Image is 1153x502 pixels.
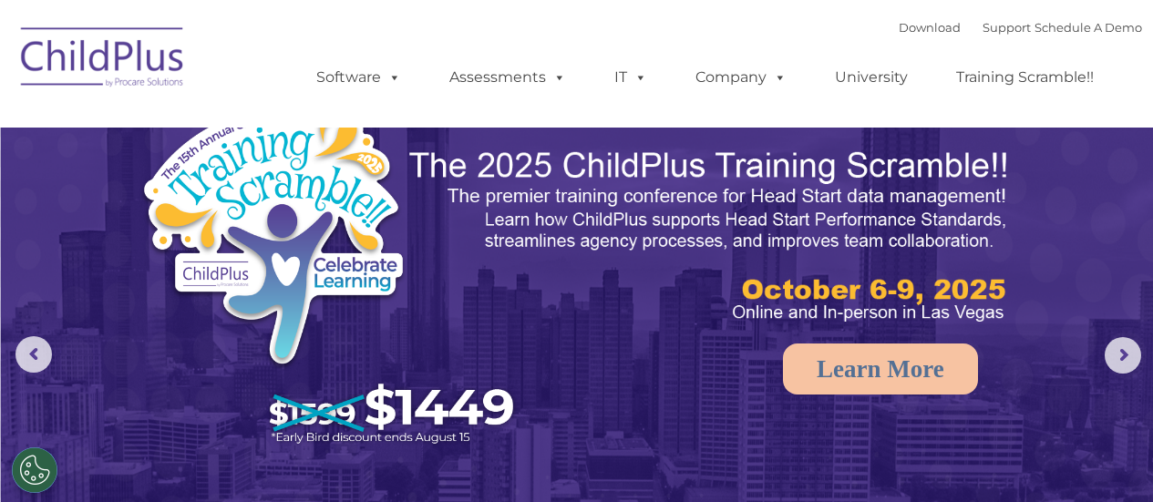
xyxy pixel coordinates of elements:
[817,59,926,96] a: University
[1035,20,1142,35] a: Schedule A Demo
[899,20,1142,35] font: |
[983,20,1031,35] a: Support
[431,59,584,96] a: Assessments
[298,59,419,96] a: Software
[12,15,194,106] img: ChildPlus by Procare Solutions
[677,59,805,96] a: Company
[899,20,961,35] a: Download
[938,59,1112,96] a: Training Scramble!!
[783,343,978,394] a: Learn More
[12,447,57,493] button: Cookies Settings
[596,59,665,96] a: IT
